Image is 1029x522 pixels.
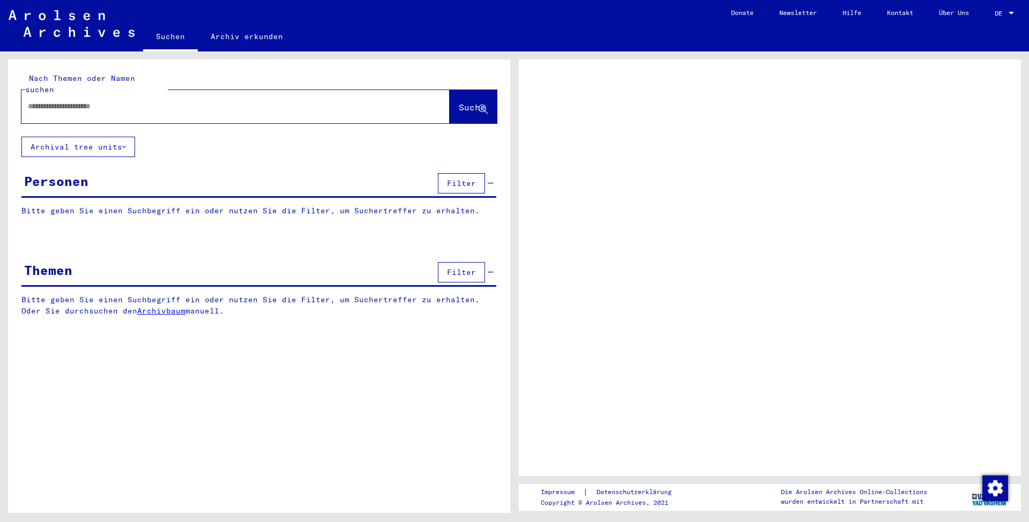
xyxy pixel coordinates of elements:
[447,267,476,277] span: Filter
[24,260,72,280] div: Themen
[447,178,476,188] span: Filter
[459,102,486,113] span: Suche
[9,10,135,37] img: Arolsen_neg.svg
[541,487,684,498] div: |
[541,487,583,498] a: Impressum
[982,475,1008,501] img: Zustimmung ändern
[438,173,485,193] button: Filter
[438,262,485,282] button: Filter
[24,171,88,191] div: Personen
[21,294,497,317] p: Bitte geben Sie einen Suchbegriff ein oder nutzen Sie die Filter, um Suchertreffer zu erhalten. O...
[137,306,185,316] a: Archivbaum
[143,24,198,51] a: Suchen
[588,487,684,498] a: Datenschutzerklärung
[21,137,135,157] button: Archival tree units
[982,475,1008,501] div: Zustimmung ändern
[198,24,296,49] a: Archiv erkunden
[541,498,684,508] p: Copyright © Arolsen Archives, 2021
[21,205,496,217] p: Bitte geben Sie einen Suchbegriff ein oder nutzen Sie die Filter, um Suchertreffer zu erhalten.
[781,497,927,506] p: wurden entwickelt in Partnerschaft mit
[995,10,1006,17] span: DE
[970,483,1010,510] img: yv_logo.png
[781,487,927,497] p: Die Arolsen Archives Online-Collections
[450,90,497,123] button: Suche
[25,73,135,94] mat-label: Nach Themen oder Namen suchen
